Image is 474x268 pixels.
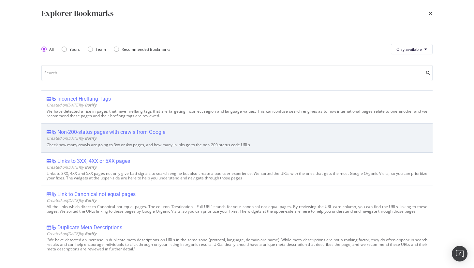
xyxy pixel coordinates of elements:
[47,164,96,170] span: Created on [DATE] by
[114,47,170,52] div: Recommended Bookmarks
[88,47,106,52] div: Team
[47,231,96,236] span: Created on [DATE] by
[57,96,111,102] div: Incorrect Hreflang Tags
[429,8,433,19] div: times
[62,47,80,52] div: Yours
[57,224,122,231] div: Duplicate Meta Descriptions
[85,102,96,108] b: Botify
[96,47,106,52] div: Team
[85,135,96,141] b: Botify
[47,205,427,214] div: All the links which direct to Canonical not equal pages. The column 'Destination - Full URL' stan...
[47,143,427,147] div: Check how many crawls are going to 3xx or 4xx pages, and how many inlinks go to the non-200-statu...
[57,191,136,198] div: Link to Canonical not equal pages
[452,246,467,261] div: Open Intercom Messenger
[57,158,130,164] div: Links to 3XX, 4XX or 5XX pages
[391,44,433,54] button: Only available
[47,102,96,108] span: Created on [DATE] by
[41,47,54,52] div: All
[85,164,96,170] b: Botify
[85,198,96,203] b: Botify
[57,129,165,135] div: Non-200-status pages with crawls from Google
[47,238,427,251] div: "We have detected an increase in duplicate meta descriptions on URLs in the same zone (protocol, ...
[49,47,54,52] div: All
[41,8,113,19] div: Explorer Bookmarks
[122,47,170,52] div: Recommended Bookmarks
[47,135,96,141] span: Created on [DATE] by
[85,231,96,236] b: Botify
[69,47,80,52] div: Yours
[396,47,422,52] span: Only available
[41,65,433,81] input: Search
[47,109,427,118] div: We have detected a rise in pages that have hreflang tags that are targeting incorrect region and ...
[47,198,96,203] span: Created on [DATE] by
[47,171,427,180] div: Links to 3XX, 4XX and 5XX pages not only give bad signals to search engine but also create a bad ...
